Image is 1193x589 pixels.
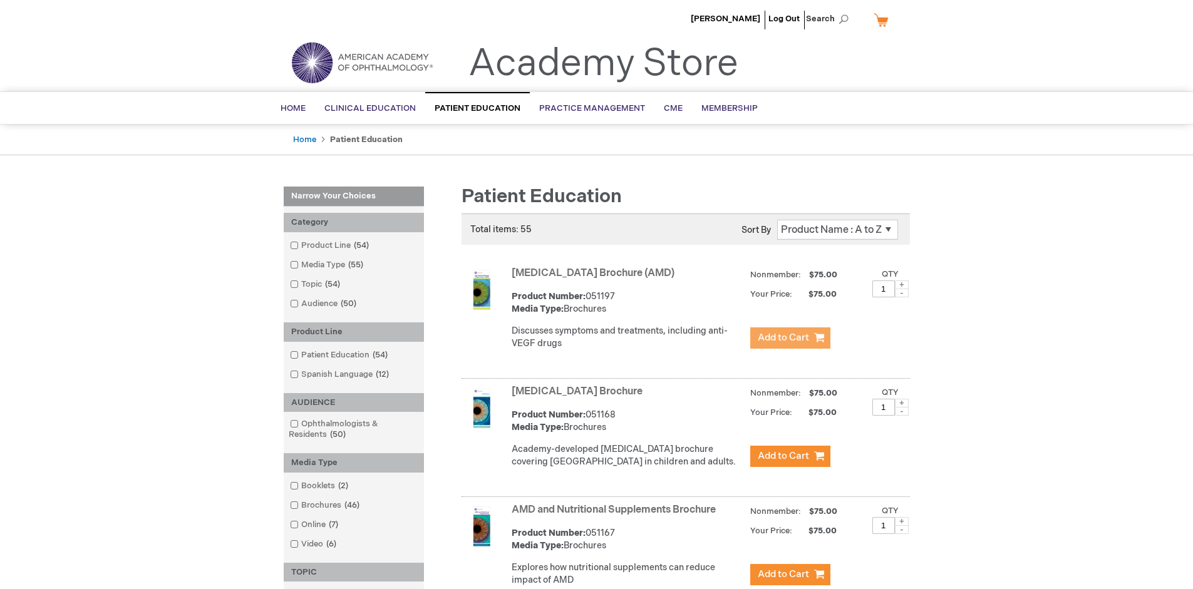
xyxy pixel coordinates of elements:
span: Patient Education [462,185,622,208]
span: 55 [345,260,366,270]
p: Academy-developed [MEDICAL_DATA] brochure covering [GEOGRAPHIC_DATA] in children and adults. [512,443,744,468]
strong: Product Number: [512,528,586,538]
span: $75.00 [807,506,839,516]
strong: Product Number: [512,409,586,420]
span: 54 [322,279,343,289]
span: 46 [341,500,363,510]
strong: Your Price: [750,407,792,417]
strong: Nonmember: [750,386,801,401]
div: Media Type [284,453,424,473]
span: 6 [323,539,339,549]
a: Ophthalmologists & Residents50 [287,418,421,441]
div: 051167 Brochures [512,527,744,552]
span: Search [806,6,854,31]
span: 2 [335,481,351,491]
label: Qty [882,269,899,279]
strong: Product Number: [512,291,586,302]
div: Product Line [284,322,424,342]
span: Home [281,103,306,113]
span: Membership [701,103,758,113]
a: Topic54 [287,279,345,290]
strong: Nonmember: [750,504,801,520]
span: $75.00 [794,289,839,299]
a: Patient Education54 [287,349,393,361]
strong: Your Price: [750,289,792,299]
span: 50 [338,299,359,309]
strong: Nonmember: [750,267,801,283]
span: Add to Cart [758,450,809,462]
span: 54 [369,350,391,360]
label: Qty [882,387,899,397]
span: Practice Management [539,103,645,113]
span: $75.00 [807,270,839,280]
span: 7 [326,520,341,530]
a: Media Type55 [287,259,368,271]
button: Add to Cart [750,564,830,585]
input: Qty [872,399,895,416]
span: Add to Cart [758,332,809,344]
div: AUDIENCE [284,393,424,412]
img: Age-Related Macular Degeneration Brochure (AMD) [462,270,502,310]
strong: Media Type: [512,540,564,551]
a: AMD and Nutritional Supplements Brochure [512,504,716,516]
a: Video6 [287,538,341,550]
img: AMD and Nutritional Supplements Brochure [462,506,502,546]
a: Academy Store [468,41,738,86]
span: Total items: 55 [470,224,532,235]
a: [MEDICAL_DATA] Brochure [512,386,643,397]
p: Discusses symptoms and treatments, including anti-VEGF drugs [512,325,744,350]
span: 12 [373,369,392,379]
label: Qty [882,506,899,516]
span: Patient Education [435,103,520,113]
div: 051197 Brochures [512,290,744,315]
a: Home [293,135,316,145]
div: 051168 Brochures [512,409,744,434]
strong: Narrow Your Choices [284,187,424,207]
div: TOPIC [284,563,424,582]
label: Sort By [741,225,771,235]
span: Add to Cart [758,568,809,580]
strong: Media Type: [512,304,564,314]
input: Qty [872,280,895,297]
input: Qty [872,517,895,534]
strong: Media Type: [512,422,564,433]
span: 50 [327,429,349,439]
button: Add to Cart [750,446,830,467]
a: Brochures46 [287,499,364,511]
strong: Your Price: [750,526,792,536]
a: Log Out [768,14,800,24]
span: $75.00 [794,526,839,536]
a: Spanish Language12 [287,369,394,381]
span: Clinical Education [324,103,416,113]
a: Audience50 [287,298,361,310]
img: Amblyopia Brochure [462,388,502,428]
div: Category [284,213,424,232]
span: CME [664,103,683,113]
p: Explores how nutritional supplements can reduce impact of AMD [512,561,744,586]
a: [PERSON_NAME] [691,14,760,24]
span: $75.00 [794,407,839,417]
span: $75.00 [807,388,839,398]
a: [MEDICAL_DATA] Brochure (AMD) [512,267,674,279]
button: Add to Cart [750,327,830,349]
a: Booklets2 [287,480,353,492]
a: Product Line54 [287,240,374,252]
strong: Patient Education [330,135,403,145]
span: 54 [351,240,372,250]
a: Online7 [287,519,343,531]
